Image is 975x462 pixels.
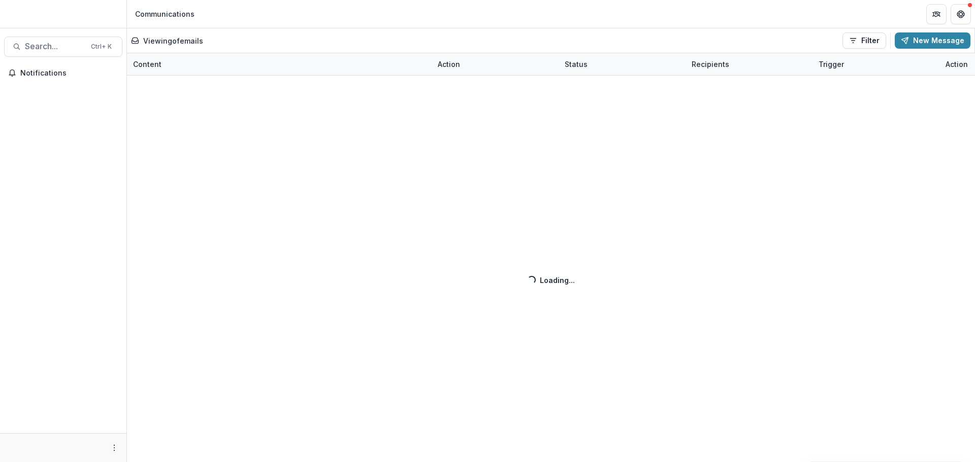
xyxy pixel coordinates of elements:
span: Notifications [20,69,118,78]
button: Get Help [951,4,971,24]
button: Filter [842,32,886,49]
p: Viewing of emails [143,35,203,46]
button: More [108,442,120,454]
div: Ctrl + K [89,41,114,52]
button: Notifications [4,65,122,81]
div: Communications [135,9,194,19]
button: New Message [895,32,970,49]
nav: breadcrumb [131,7,199,21]
button: Search... [4,37,122,57]
button: Partners [926,4,947,24]
span: Search... [25,42,85,51]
